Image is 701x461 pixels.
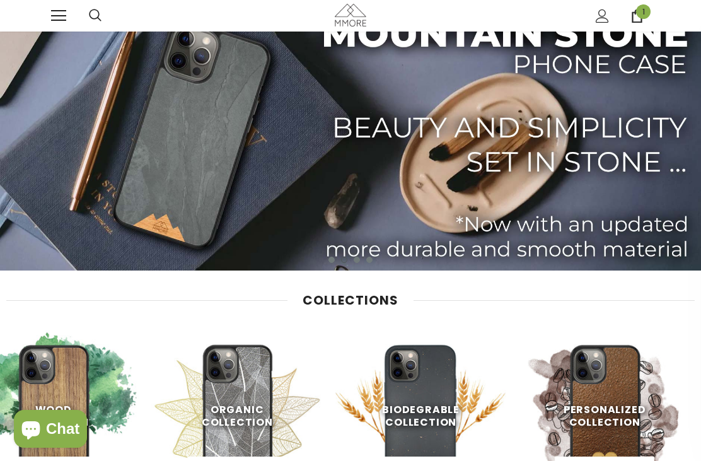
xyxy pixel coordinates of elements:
[328,257,335,263] button: 1
[636,4,651,19] span: 1
[202,402,273,429] span: Organic Collection
[354,257,360,263] button: 3
[18,402,89,429] span: Wood Collection
[382,402,460,429] span: Biodegrable Collection
[303,291,398,309] span: Collections
[564,402,646,429] span: Personalized Collection
[366,257,373,263] button: 4
[630,9,644,23] a: 1
[341,257,347,263] button: 2
[335,4,366,26] img: MMORE Cases
[10,410,91,451] inbox-online-store-chat: Shopify online store chat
